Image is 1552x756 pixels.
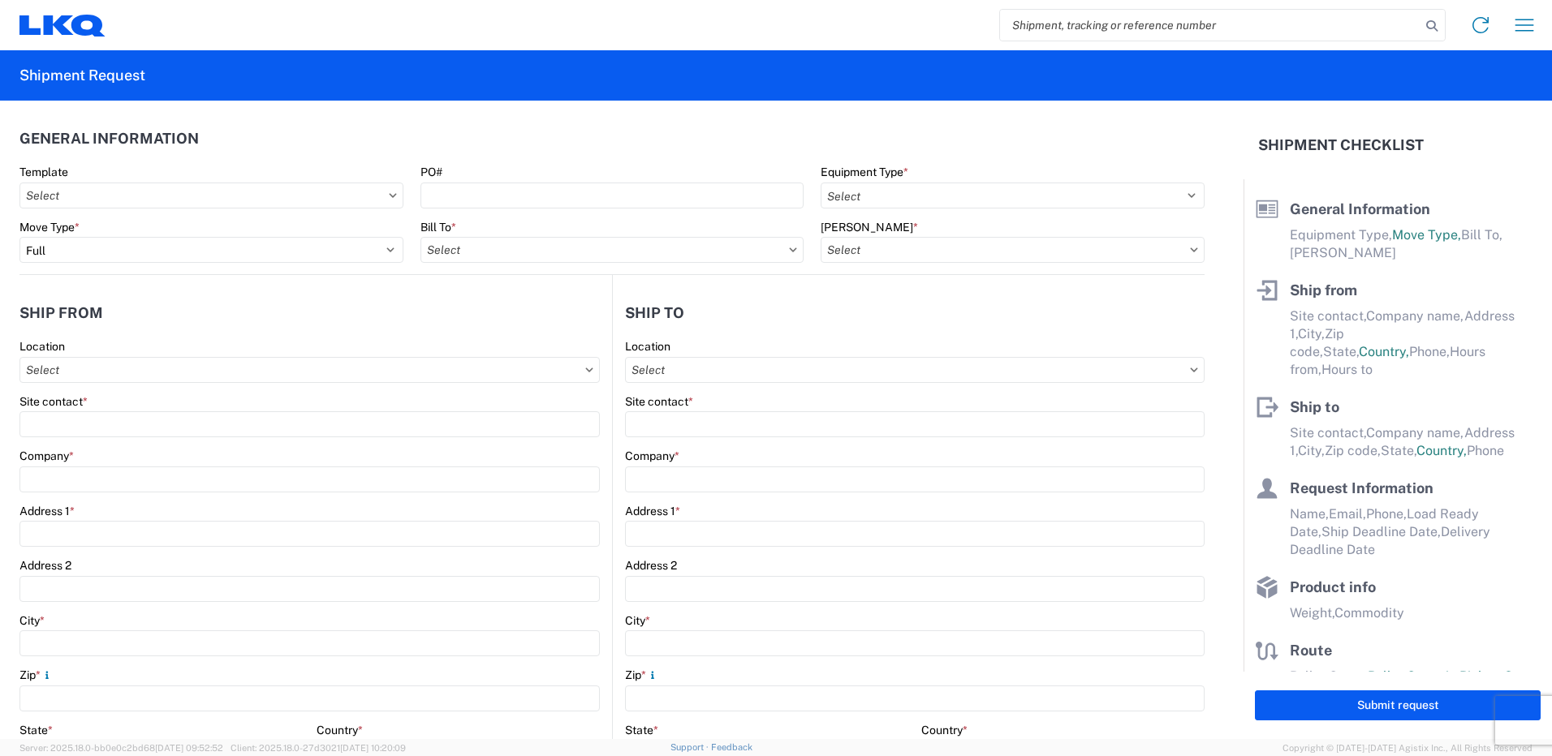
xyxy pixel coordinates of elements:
[1290,668,1540,702] span: Pallet Count in Pickup Stops equals Pallet Count in delivery stops
[19,131,199,147] h2: General Information
[1290,281,1357,299] span: Ship from
[1334,605,1404,621] span: Commodity
[1325,443,1381,458] span: Zip code,
[1290,668,1368,684] span: Pallet Count,
[19,66,145,85] h2: Shipment Request
[19,339,65,354] label: Location
[1290,200,1430,217] span: General Information
[1392,227,1461,243] span: Move Type,
[19,743,223,753] span: Server: 2025.18.0-bb0e0c2bd68
[19,305,103,321] h2: Ship from
[1298,443,1325,458] span: City,
[625,394,693,409] label: Site contact
[19,723,53,737] label: State
[1290,245,1396,260] span: [PERSON_NAME]
[1366,425,1464,440] span: Company name,
[625,723,658,737] label: State
[420,220,456,234] label: Bill To
[921,723,968,737] label: Country
[231,743,406,753] span: Client: 2025.18.0-27d3021
[1290,642,1332,659] span: Route
[19,558,71,573] label: Address 2
[1290,398,1339,415] span: Ship to
[19,504,75,518] label: Address 1
[1290,605,1334,621] span: Weight,
[19,357,600,383] input: Select
[625,339,670,354] label: Location
[1255,690,1541,720] button: Submit request
[1329,506,1366,522] span: Email,
[19,394,88,409] label: Site contact
[1290,506,1329,522] span: Name,
[1409,344,1450,359] span: Phone,
[1321,524,1441,539] span: Ship Deadline Date,
[19,449,74,463] label: Company
[1323,344,1359,359] span: State,
[19,165,68,179] label: Template
[1258,135,1424,155] h2: Shipment Checklist
[1283,741,1533,755] span: Copyright © [DATE]-[DATE] Agistix Inc., All Rights Reserved
[625,305,684,321] h2: Ship to
[1298,326,1325,341] span: City,
[155,743,223,753] span: [DATE] 09:52:52
[1416,443,1467,458] span: Country,
[1290,308,1366,324] span: Site contact,
[1290,578,1376,595] span: Product info
[19,183,403,208] input: Select
[19,668,54,682] label: Zip
[821,237,1205,263] input: Select
[1000,10,1421,41] input: Shipment, tracking or reference number
[711,742,752,752] a: Feedback
[670,742,711,752] a: Support
[821,165,908,179] label: Equipment Type
[1359,344,1409,359] span: Country,
[1290,479,1433,496] span: Request Information
[625,357,1205,383] input: Select
[1366,506,1407,522] span: Phone,
[1321,362,1373,377] span: Hours to
[1290,227,1392,243] span: Equipment Type,
[625,613,650,628] label: City
[1381,443,1416,458] span: State,
[420,237,804,263] input: Select
[1467,443,1504,458] span: Phone
[1461,227,1502,243] span: Bill To,
[1290,425,1366,440] span: Site contact,
[19,613,45,628] label: City
[420,165,442,179] label: PO#
[625,504,680,518] label: Address 1
[625,668,659,682] label: Zip
[821,220,918,234] label: [PERSON_NAME]
[340,743,406,753] span: [DATE] 10:20:09
[19,220,80,234] label: Move Type
[625,558,677,573] label: Address 2
[1366,308,1464,324] span: Company name,
[317,723,363,737] label: Country
[625,449,679,463] label: Company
